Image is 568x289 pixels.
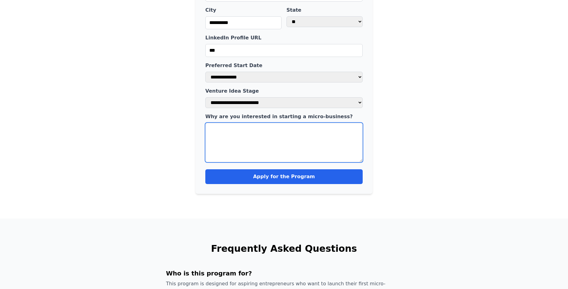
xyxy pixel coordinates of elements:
[92,243,476,254] h2: Frequently Asked Questions
[286,6,363,14] label: State
[205,87,363,95] label: Venture Idea Stage
[205,6,282,14] label: City
[205,62,363,69] label: Preferred Start Date
[205,34,363,42] label: LinkedIn Profile URL
[205,169,363,184] button: Apply for the Program
[166,269,402,278] h3: Who is this program for?
[205,113,363,120] label: Why are you interested in starting a micro-business?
